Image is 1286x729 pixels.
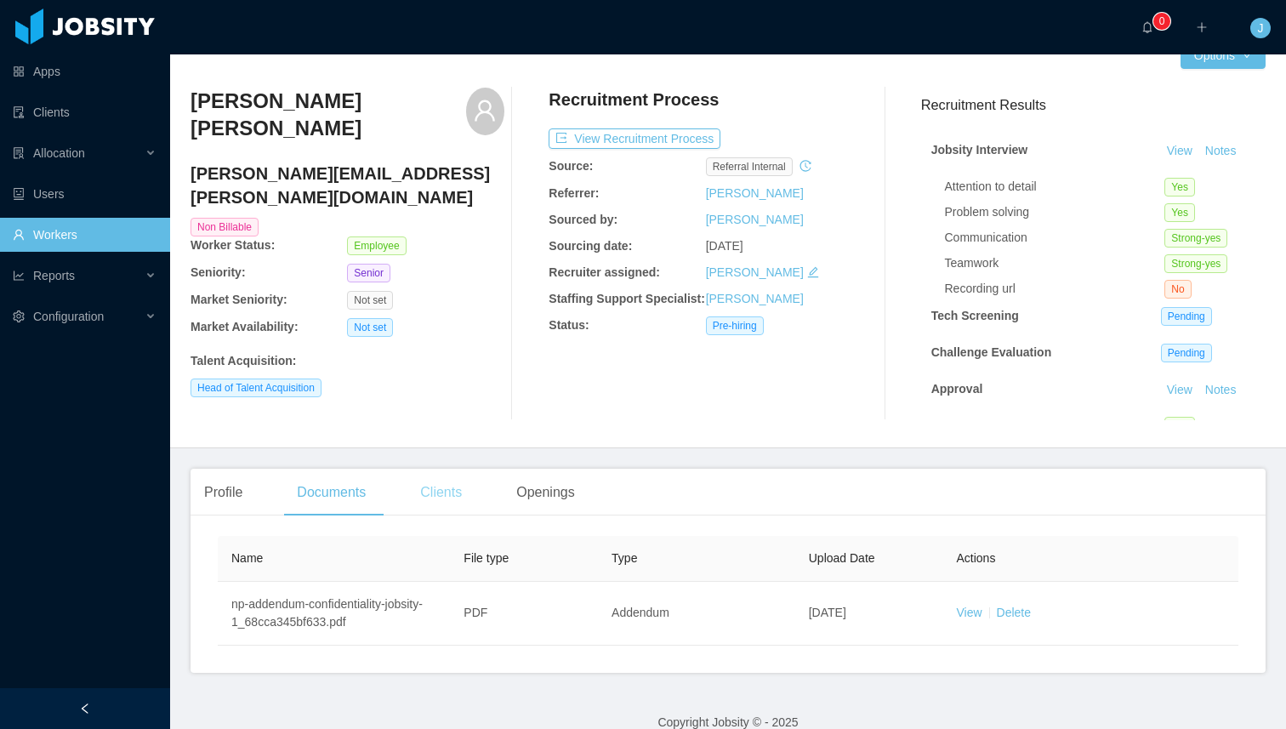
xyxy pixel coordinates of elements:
[931,309,1019,322] strong: Tech Screening
[13,177,156,211] a: icon: robotUsers
[1198,141,1243,162] button: Notes
[218,582,450,646] td: np-addendum-confidentiality-jobsity-1_68cca345bf633.pdf
[13,95,156,129] a: icon: auditClients
[191,379,321,397] span: Head of Talent Acquisition
[706,157,793,176] span: Referral internal
[473,99,497,122] i: icon: user
[945,254,1165,272] div: Teamwork
[1161,144,1198,157] a: View
[549,213,617,226] b: Sourced by:
[1196,21,1208,33] i: icon: plus
[549,292,705,305] b: Staffing Support Specialist:
[956,606,982,619] a: View
[283,469,379,516] div: Documents
[191,293,287,306] b: Market Seniority:
[407,469,475,516] div: Clients
[549,132,720,145] a: icon: exportView Recruitment Process
[13,310,25,322] i: icon: setting
[1181,42,1266,69] button: Optionsicon: down
[464,551,509,565] span: File type
[231,551,263,565] span: Name
[13,218,156,252] a: icon: userWorkers
[1198,380,1243,401] button: Notes
[706,186,804,200] a: [PERSON_NAME]
[33,310,104,323] span: Configuration
[612,551,637,565] span: Type
[1161,307,1212,326] span: Pending
[191,88,466,143] h3: [PERSON_NAME] [PERSON_NAME]
[809,551,875,565] span: Upload Date
[13,54,156,88] a: icon: appstoreApps
[945,203,1165,221] div: Problem solving
[956,551,995,565] span: Actions
[1258,18,1264,38] span: J
[945,280,1165,298] div: Recording url
[450,582,598,646] td: PDF
[1164,229,1227,248] span: Strong-yes
[799,160,811,172] i: icon: history
[931,382,983,396] strong: Approval
[706,316,764,335] span: Pre-hiring
[807,266,819,278] i: icon: edit
[33,146,85,160] span: Allocation
[347,318,393,337] span: Not set
[191,265,246,279] b: Seniority:
[612,606,669,619] span: Addendum
[347,291,393,310] span: Not set
[191,162,504,209] h4: [PERSON_NAME][EMAIL_ADDRESS][PERSON_NAME][DOMAIN_NAME]
[706,265,804,279] a: [PERSON_NAME]
[997,606,1031,619] a: Delete
[1164,280,1191,299] span: No
[191,238,275,252] b: Worker Status:
[549,318,589,332] b: Status:
[33,269,75,282] span: Reports
[549,128,720,149] button: icon: exportView Recruitment Process
[191,320,299,333] b: Market Availability:
[1141,21,1153,33] i: icon: bell
[549,88,719,111] h4: Recruitment Process
[1164,178,1195,196] span: Yes
[503,469,589,516] div: Openings
[13,147,25,159] i: icon: solution
[549,239,632,253] b: Sourcing date:
[931,345,1052,359] strong: Challenge Evaluation
[1164,203,1195,222] span: Yes
[347,236,406,255] span: Employee
[549,159,593,173] b: Source:
[706,213,804,226] a: [PERSON_NAME]
[931,143,1028,157] strong: Jobsity Interview
[1153,13,1170,30] sup: 0
[809,606,846,619] span: [DATE]
[549,265,660,279] b: Recruiter assigned:
[549,186,599,200] b: Referrer:
[1164,417,1195,436] span: Yes
[191,354,296,367] b: Talent Acquisition :
[921,94,1266,116] h3: Recruitment Results
[706,292,804,305] a: [PERSON_NAME]
[1161,383,1198,396] a: View
[13,270,25,282] i: icon: line-chart
[191,218,259,236] span: Non Billable
[191,469,256,516] div: Profile
[1161,344,1212,362] span: Pending
[945,229,1165,247] div: Communication
[706,239,743,253] span: [DATE]
[945,417,1165,435] div: Approved
[1164,254,1227,273] span: Strong-yes
[347,264,390,282] span: Senior
[945,178,1165,196] div: Attention to detail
